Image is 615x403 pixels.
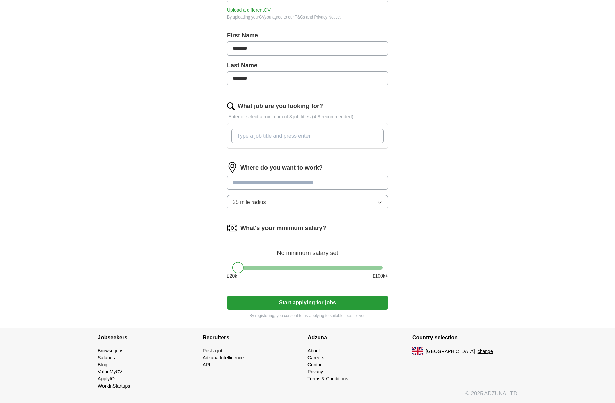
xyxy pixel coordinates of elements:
[227,242,388,258] div: No minimum salary set
[307,355,324,360] a: Careers
[98,348,123,353] a: Browse jobs
[92,390,523,403] div: © 2025 ADZUNA LTD
[203,355,244,360] a: Adzuna Intelligence
[227,14,388,20] div: By uploading your CV you agree to our and .
[233,198,266,206] span: 25 mile radius
[373,272,388,280] span: £ 100 k+
[227,61,388,70] label: Last Name
[98,369,122,374] a: ValueMyCV
[203,348,223,353] a: Post a job
[426,348,475,355] span: [GEOGRAPHIC_DATA]
[98,355,115,360] a: Salaries
[307,348,320,353] a: About
[314,15,340,20] a: Privacy Notice
[478,348,493,355] button: change
[412,347,423,355] img: UK flag
[227,113,388,120] p: Enter or select a minimum of 3 job titles (4-8 recommended)
[240,163,323,172] label: Where do you want to work?
[227,296,388,310] button: Start applying for jobs
[227,162,238,173] img: location.png
[227,102,235,110] img: search.png
[227,272,237,280] span: £ 20 k
[240,224,326,233] label: What's your minimum salary?
[227,313,388,319] p: By registering, you consent to us applying to suitable jobs for you
[227,7,271,14] button: Upload a differentCV
[203,362,210,367] a: API
[307,376,348,381] a: Terms & Conditions
[227,195,388,209] button: 25 mile radius
[412,328,517,347] h4: Country selection
[295,15,305,20] a: T&Cs
[307,369,323,374] a: Privacy
[98,383,130,389] a: WorkInStartups
[227,223,238,233] img: salary.png
[98,362,107,367] a: Blog
[238,102,323,111] label: What job are you looking for?
[231,129,384,143] input: Type a job title and press enter
[307,362,324,367] a: Contact
[227,31,388,40] label: First Name
[98,376,115,381] a: ApplyIQ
